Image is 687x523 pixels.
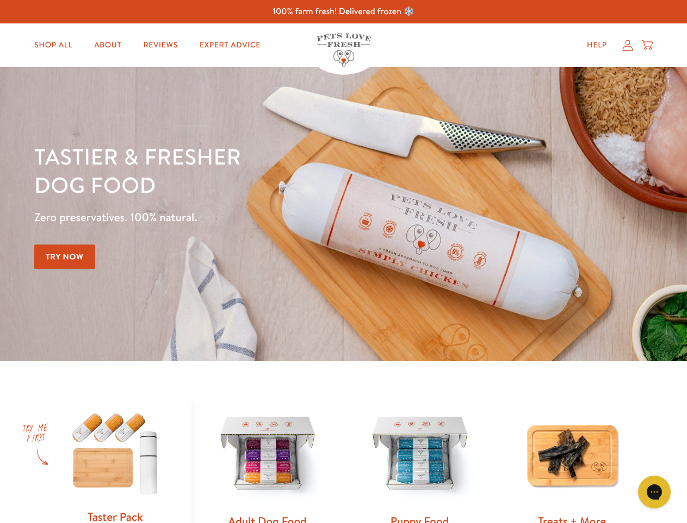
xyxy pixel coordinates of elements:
[34,208,447,227] p: Zero preservatives. 100% natural.
[134,34,186,56] a: Reviews
[191,34,269,56] a: Expert Advice
[26,34,81,56] a: Shop All
[34,245,95,269] a: Try Now
[578,34,616,56] a: Help
[633,472,676,512] iframe: Gorgias live chat messenger
[317,33,371,66] img: Pets Love Fresh
[34,142,447,199] h1: Tastier & fresher dog food
[85,34,130,56] a: About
